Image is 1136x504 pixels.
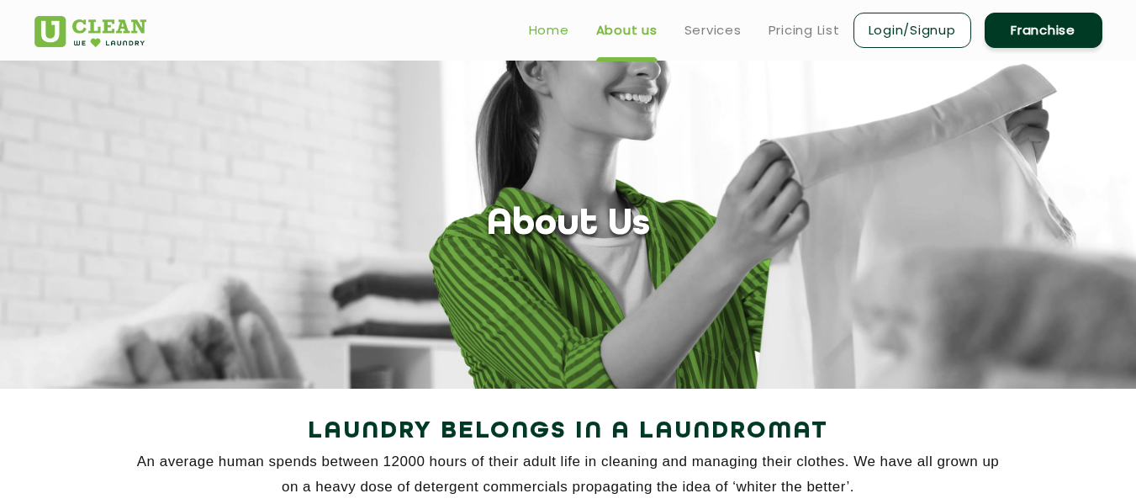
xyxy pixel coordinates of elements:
h2: Laundry Belongs in a Laundromat [34,411,1102,452]
img: UClean Laundry and Dry Cleaning [34,16,146,47]
a: About us [596,20,658,40]
a: Franchise [985,13,1102,48]
h1: About Us [487,204,650,247]
a: Services [684,20,742,40]
a: Home [529,20,569,40]
a: Pricing List [769,20,840,40]
p: An average human spends between 12000 hours of their adult life in cleaning and managing their cl... [34,449,1102,500]
a: Login/Signup [853,13,971,48]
